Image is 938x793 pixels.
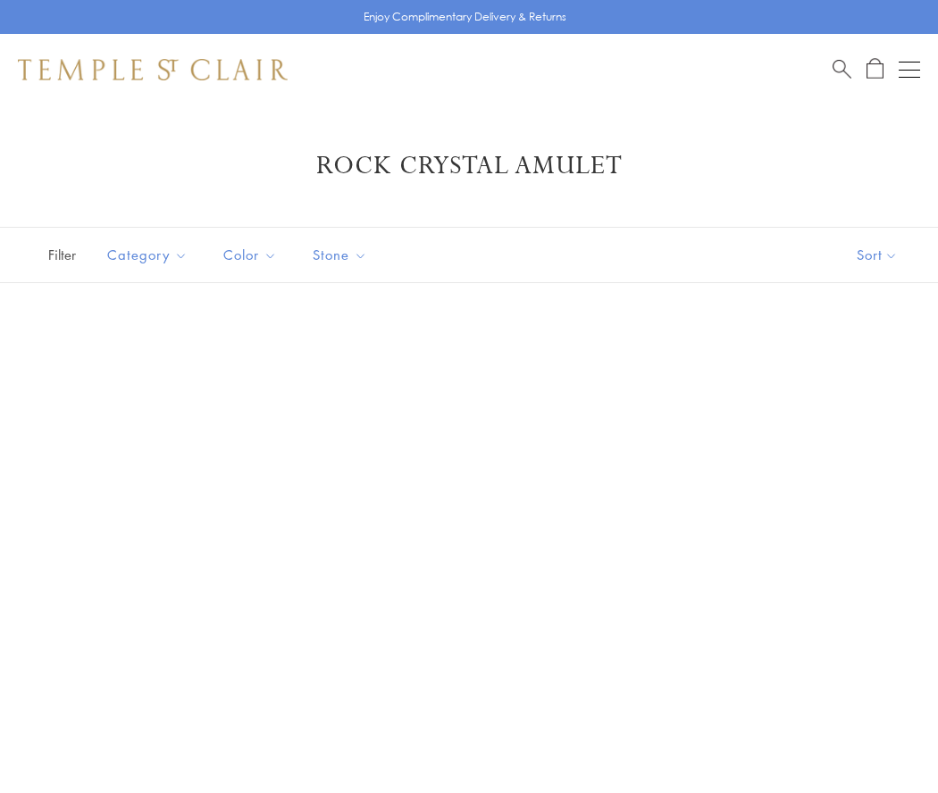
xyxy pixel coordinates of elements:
[304,244,381,266] span: Stone
[45,150,893,182] h1: Rock Crystal Amulet
[867,58,884,80] a: Open Shopping Bag
[94,235,201,275] button: Category
[210,235,290,275] button: Color
[833,58,851,80] a: Search
[98,244,201,266] span: Category
[817,228,938,282] button: Show sort by
[364,8,566,26] p: Enjoy Complimentary Delivery & Returns
[299,235,381,275] button: Stone
[899,59,920,80] button: Open navigation
[18,59,288,80] img: Temple St. Clair
[214,244,290,266] span: Color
